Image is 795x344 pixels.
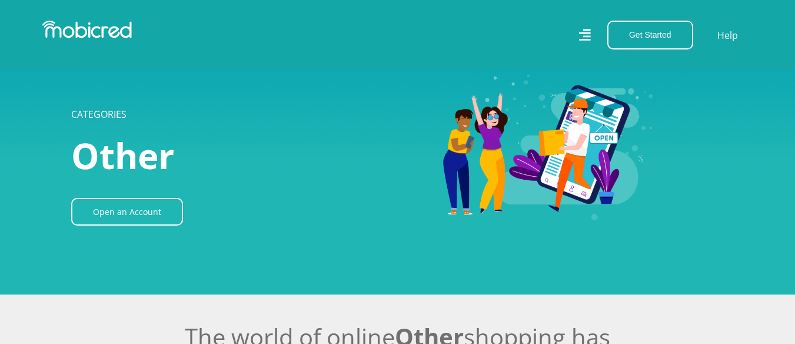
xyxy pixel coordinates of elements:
[71,198,183,226] a: Open an Account
[71,131,174,180] span: Other
[351,67,724,228] img: Other
[71,108,127,121] a: CATEGORIES
[607,21,693,49] button: Get Started
[42,21,132,38] img: Mobicred
[717,28,739,43] a: Help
